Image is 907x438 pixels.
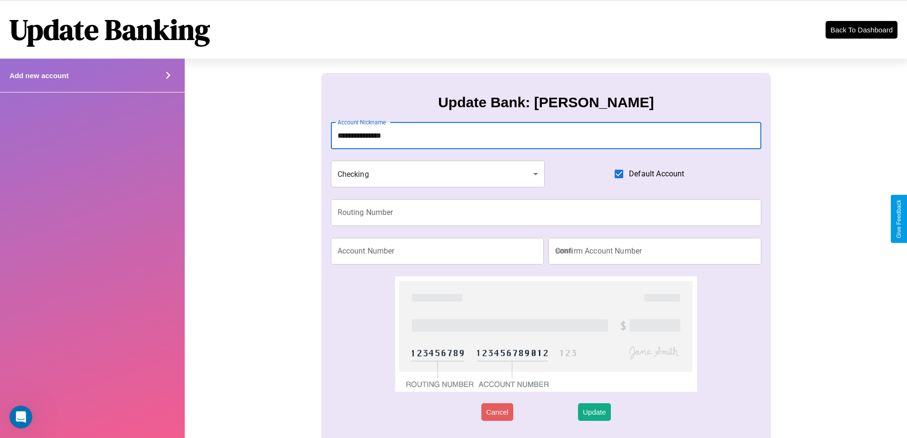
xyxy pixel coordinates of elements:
button: Back To Dashboard [826,21,897,39]
img: check [395,276,697,392]
h3: Update Bank: [PERSON_NAME] [438,94,654,111]
iframe: Intercom live chat [10,406,32,428]
button: Cancel [481,403,513,421]
span: Default Account [629,168,684,180]
label: Account Nickname [338,118,386,126]
h1: Update Banking [10,10,210,49]
div: Give Feedback [896,200,902,238]
h4: Add new account [10,71,69,80]
div: Checking [331,161,545,187]
button: Update [578,403,610,421]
